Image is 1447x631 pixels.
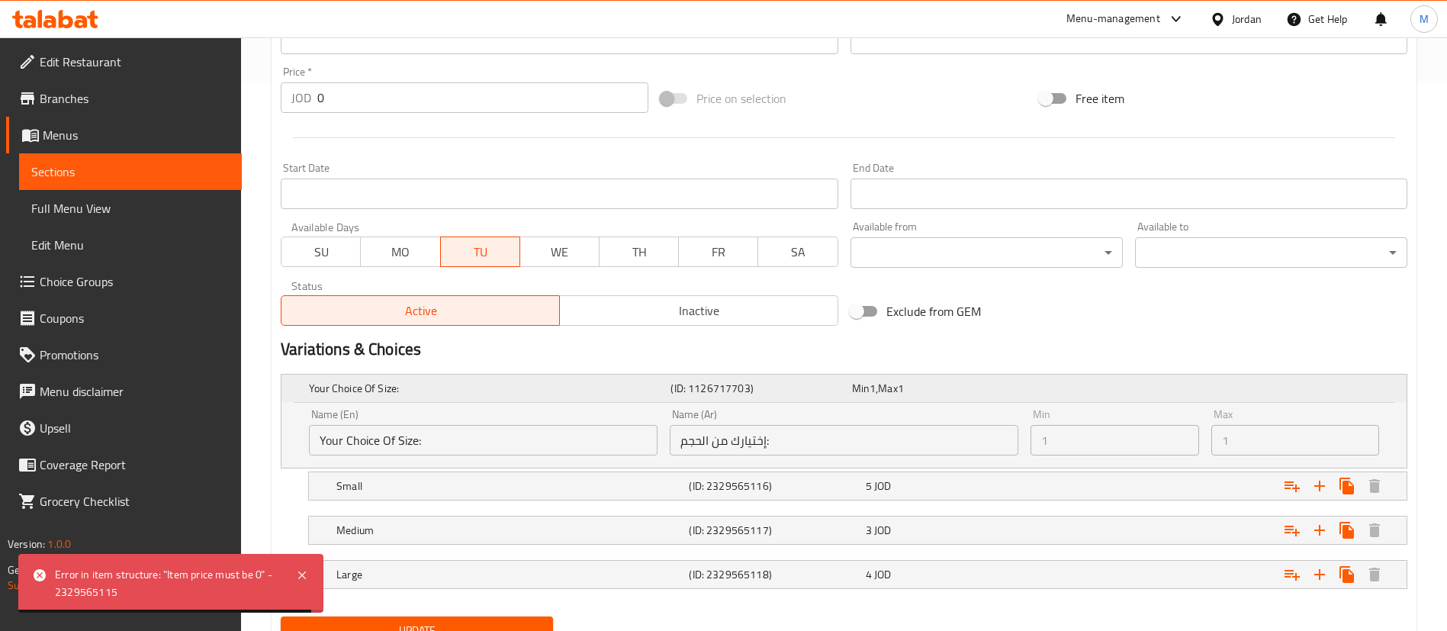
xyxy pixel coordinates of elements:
a: Choice Groups [6,263,242,300]
a: Full Menu View [19,190,242,227]
button: TU [440,237,520,267]
div: , [852,381,1027,396]
a: Menu disclaimer [6,373,242,410]
h5: Medium [336,523,683,538]
span: 4 [866,565,872,584]
a: Grocery Checklist [6,483,242,520]
span: Sections [31,163,230,181]
span: Free item [1076,89,1124,108]
p: JOD [291,89,311,107]
span: Max [878,378,897,398]
a: Edit Menu [19,227,242,263]
span: Menu disclaimer [40,382,230,401]
h5: (ID: 2329565117) [689,523,859,538]
button: Active [281,295,560,326]
h5: (ID: 1126717703) [670,381,845,396]
div: Menu-management [1066,10,1160,28]
span: JOD [874,476,891,496]
span: Min [852,378,870,398]
a: Coupons [6,300,242,336]
input: Please enter price [317,82,648,113]
button: Add new choice [1306,517,1333,544]
div: Expand [281,375,1407,402]
button: Add choice group [1278,517,1306,544]
span: Grocery Checklist [40,492,230,510]
span: Menus [43,126,230,144]
div: Expand [309,561,1407,588]
button: Add choice group [1278,561,1306,588]
a: Branches [6,80,242,117]
span: SU [288,241,355,263]
span: MO [367,241,434,263]
button: SA [757,237,838,267]
h5: (ID: 2329565116) [689,478,859,494]
a: Edit Restaurant [6,43,242,80]
span: Exclude from GEM [886,302,981,320]
a: Upsell [6,410,242,446]
span: M [1420,11,1429,27]
button: SU [281,237,361,267]
span: WE [526,241,593,263]
span: SA [764,241,831,263]
a: Menus [6,117,242,153]
button: Delete Large [1361,561,1388,588]
div: Expand [309,517,1407,544]
span: Coverage Report [40,456,230,474]
input: Enter name Ar [670,425,1018,456]
span: Branches [40,89,230,108]
span: 1.0.0 [47,534,71,554]
button: FR [678,237,758,267]
span: Version: [8,534,45,554]
div: Expand [309,472,1407,500]
span: TH [606,241,673,263]
button: Delete Medium [1361,517,1388,544]
div: ​ [1135,237,1407,268]
button: Clone new choice [1333,472,1361,500]
a: Sections [19,153,242,190]
span: FR [685,241,752,263]
button: MO [360,237,440,267]
span: 1 [898,378,904,398]
button: WE [519,237,600,267]
span: Choice Groups [40,272,230,291]
button: Add new choice [1306,472,1333,500]
span: Full Menu View [31,199,230,217]
div: ​ [851,237,1123,268]
span: Edit Menu [31,236,230,254]
div: Error in item structure: "Item price must be 0" - 2329565115 [55,566,281,600]
h2: Variations & Choices [281,338,1407,361]
div: Jordan [1232,11,1262,27]
span: Promotions [40,346,230,364]
span: Upsell [40,419,230,437]
span: 5 [866,476,872,496]
span: TU [447,241,514,263]
span: Price on selection [696,89,786,108]
input: Please enter product barcode [281,24,838,54]
input: Please enter product sku [851,24,1407,54]
button: Clone new choice [1333,561,1361,588]
input: Enter name En [309,425,658,456]
button: Add new choice [1306,561,1333,588]
span: JOD [874,520,891,540]
button: TH [599,237,679,267]
span: Edit Restaurant [40,53,230,71]
a: Support.OpsPlatform [8,575,105,595]
a: Promotions [6,336,242,373]
h5: Your Choice Of Size: [309,381,664,396]
h5: Small [336,478,683,494]
a: Coverage Report [6,446,242,483]
span: 3 [866,520,872,540]
span: Inactive [566,300,832,322]
h5: (ID: 2329565118) [689,567,859,582]
button: Delete Small [1361,472,1388,500]
span: Get support on: [8,560,78,580]
span: Coupons [40,309,230,327]
span: 1 [870,378,876,398]
span: JOD [874,565,891,584]
h5: Large [336,567,683,582]
button: Add choice group [1278,472,1306,500]
button: Clone new choice [1333,517,1361,544]
span: Active [288,300,554,322]
button: Inactive [559,295,838,326]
